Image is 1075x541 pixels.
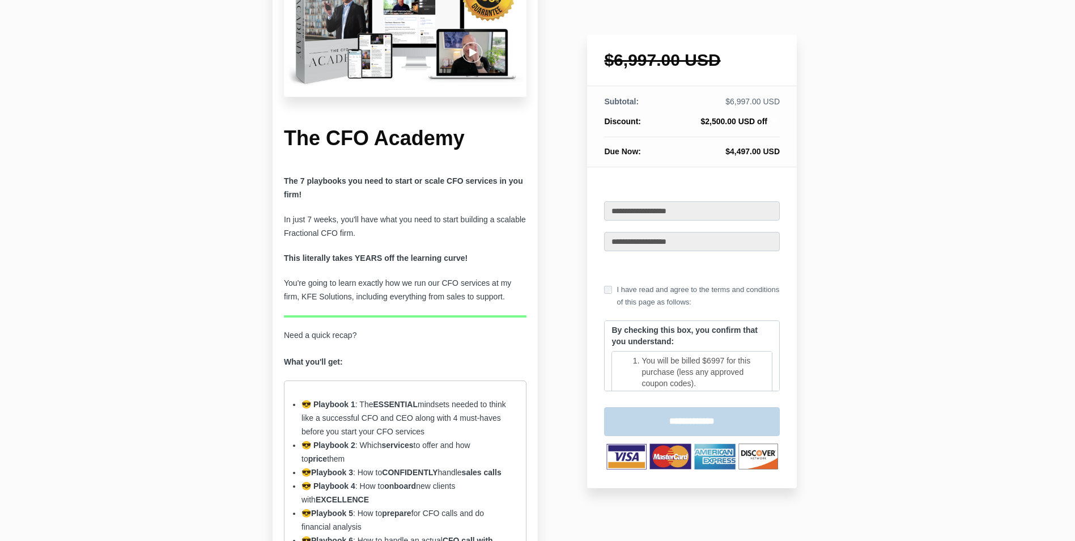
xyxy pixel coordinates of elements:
[311,509,353,518] strong: Playbook 5
[382,468,437,477] strong: CONFIDENTLY
[301,468,502,477] span: 😎 : How to handle
[284,253,468,263] strong: This literally takes YEARS off the learning curve!
[604,442,780,471] img: TNbqccpWSzOQmI4HNVXb_Untitled_design-53.png
[462,468,482,477] strong: sales
[284,277,526,304] p: You're going to learn exactly how we run our CFO services at my firm, KFE Solutions, including ev...
[701,117,768,126] span: $2,500.00 USD off
[611,326,757,346] strong: By checking this box, you confirm that you understand:
[604,116,660,137] th: Discount:
[604,137,660,158] th: Due Now:
[382,509,411,518] strong: prepare
[301,481,355,491] strong: 😎 Playbook 4
[373,400,418,409] strong: ESSENTIAL
[660,96,780,116] td: $6,997.00 USD
[744,184,780,201] a: Logout
[316,495,369,504] strong: EXCELLENCE
[604,263,780,275] a: Use a different card
[284,176,523,199] b: The 7 playbooks you need to start or scale CFO services in you firm!
[725,147,780,156] span: $4,497.00 USD
[641,355,765,389] li: You will be billed $6997 for this purchase (less any approved coupon codes).
[284,125,526,152] h1: The CFO Academy
[641,389,765,434] li: You will receive Playbook 1 at the time of purchase. The additional 6 playbooks will be released ...
[604,284,780,308] label: I have read and agree to the terms and conditions of this page as follows:
[301,481,455,504] span: : How to new clients with
[311,468,353,477] strong: Playbook 3
[604,97,639,106] span: Subtotal:
[384,481,416,491] strong: onboard
[770,117,780,126] i: close
[301,441,470,463] span: : Which to offer and how to them
[767,117,780,129] a: close
[301,509,484,531] span: 😎 : How to for CFO calls and do financial analysis
[382,441,414,450] strong: services
[604,52,780,69] h1: $6,997.00 USD
[604,286,612,294] input: I have read and agree to the terms and conditions of this page as follows:
[301,398,509,439] li: : The mindsets needed to think like a successful CFO and CEO along with 4 must-haves before you s...
[284,329,526,370] p: Need a quick recap?
[284,357,343,366] strong: What you'll get:
[301,441,355,450] strong: 😎 Playbook 2
[308,454,327,463] strong: price
[301,400,355,409] strong: 😎 Playbook 1
[284,213,526,240] p: In just 7 weeks, you'll have what you need to start building a scalable Fractional CFO firm.
[484,468,502,477] strong: calls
